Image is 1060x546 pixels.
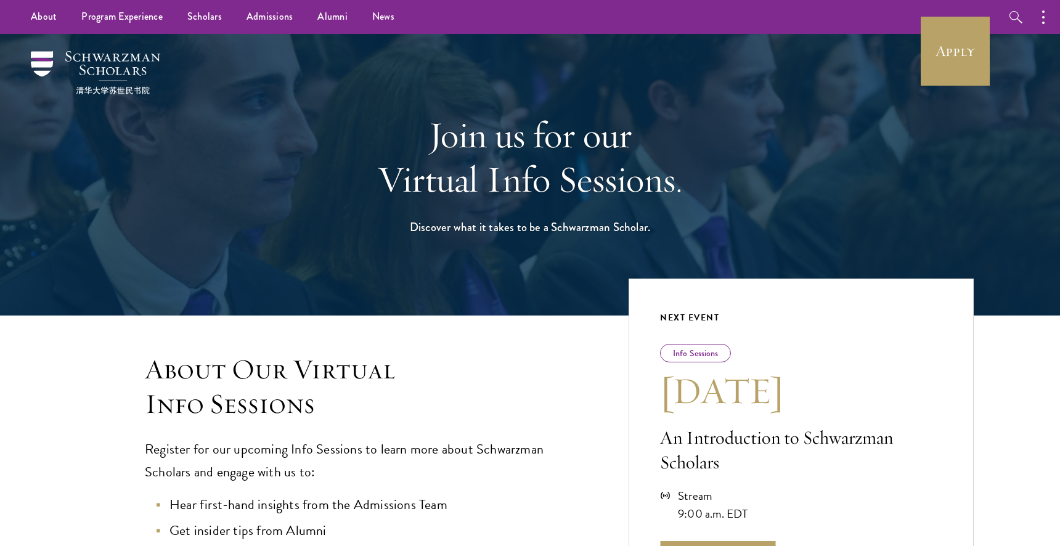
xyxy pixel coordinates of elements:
p: An Introduction to Schwarzman Scholars [660,425,942,475]
div: Info Sessions [660,344,731,362]
h3: [DATE] [660,369,942,413]
div: 9:00 a.m. EDT [678,505,748,523]
p: Register for our upcoming Info Sessions to learn more about Schwarzman Scholars and engage with u... [145,438,579,484]
div: Stream [678,487,748,505]
div: Next Event [660,310,942,325]
h3: About Our Virtual Info Sessions [145,352,579,422]
li: Hear first-hand insights from the Admissions Team [157,494,579,516]
a: Apply [921,17,990,86]
li: Get insider tips from Alumni [157,520,579,542]
h1: Discover what it takes to be a Schwarzman Scholar. [317,217,743,237]
img: Schwarzman Scholars [31,51,160,94]
h1: Join us for our Virtual Info Sessions. [317,113,743,202]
